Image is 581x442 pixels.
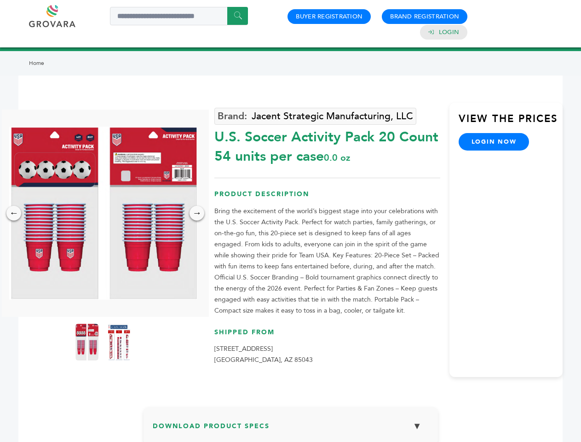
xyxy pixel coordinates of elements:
h3: View the Prices [459,112,563,133]
img: U.S. Soccer Activity Pack – 20 Count 54 units per case 0.0 oz [108,324,131,361]
h3: Shipped From [214,328,440,344]
a: Brand Registration [390,12,459,21]
a: Login [439,28,459,36]
input: Search a product or brand... [110,7,248,25]
span: 0.0 oz [324,151,350,164]
div: → [190,206,204,221]
a: Home [29,59,44,67]
p: [STREET_ADDRESS] [GEOGRAPHIC_DATA], AZ 85043 [214,343,440,366]
p: Bring the excitement of the world’s biggest stage into your celebrations with the U.S. Soccer Act... [214,206,440,316]
a: Buyer Registration [296,12,362,21]
img: U.S. Soccer Activity Pack – 20 Count 54 units per case 0.0 oz [75,324,98,361]
img: U.S. Soccer Activity Pack – 20 Count 54 units per case 0.0 oz [9,127,197,300]
h3: Product Description [214,190,440,206]
button: ▼ [406,416,429,436]
a: login now [459,133,529,151]
a: Jacent Strategic Manufacturing, LLC [214,108,416,125]
div: ← [6,206,21,221]
div: U.S. Soccer Activity Pack 20 Count 54 units per case [214,123,440,166]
